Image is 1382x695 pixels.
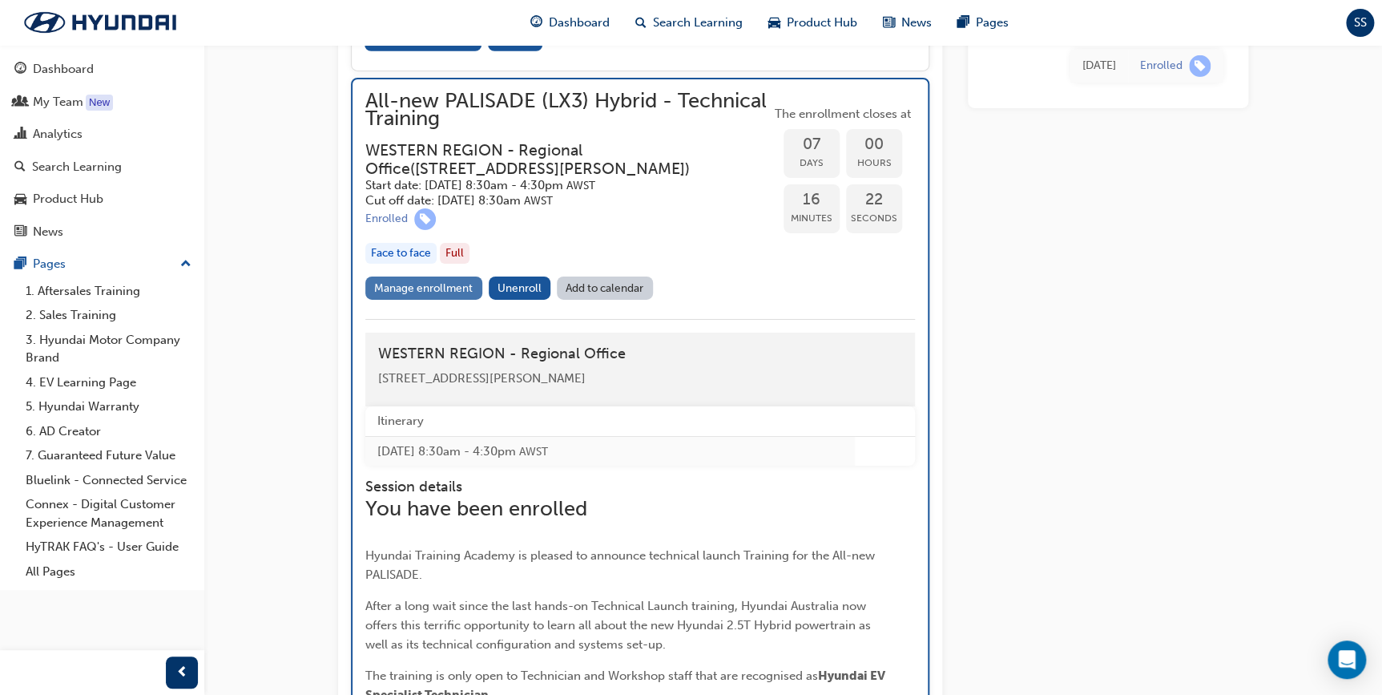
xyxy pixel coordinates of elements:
[784,135,840,154] span: 07
[32,158,122,176] div: Search Learning
[883,13,895,33] span: news-icon
[365,92,771,128] span: All-new PALISADE (LX3) Hybrid - Technical Training
[14,257,26,272] span: pages-icon
[365,193,745,208] h5: Cut off date: [DATE] 8:30am
[19,492,198,535] a: Connex - Digital Customer Experience Management
[365,548,878,582] span: Hyundai Training Academy is pleased to announce technical launch Training for the All-new PALISADE.
[365,277,482,300] a: Manage enrollment
[1328,640,1366,679] div: Open Intercom Messenger
[549,14,610,32] span: Dashboard
[784,154,840,172] span: Days
[14,95,26,110] span: people-icon
[365,243,437,265] div: Face to face
[365,669,818,683] span: The training is only open to Technician and Workshop staff that are recognised as
[414,208,436,230] span: learningRecordVerb_ENROLL-icon
[6,51,198,249] button: DashboardMy TeamAnalyticsSearch LearningProduct HubNews
[19,303,198,328] a: 2. Sales Training
[14,192,26,207] span: car-icon
[787,14,857,32] span: Product Hub
[557,277,653,300] a: Add to calendar
[566,179,595,192] span: Australian Western Standard Time AWST
[176,663,188,683] span: prev-icon
[365,406,855,436] th: Itinerary
[14,160,26,175] span: search-icon
[19,468,198,493] a: Bluelink - Connected Service
[33,60,94,79] div: Dashboard
[14,225,26,240] span: news-icon
[365,141,745,179] h3: WESTERN REGION - Regional Office ( [STREET_ADDRESS][PERSON_NAME] )
[86,95,113,111] div: Tooltip anchor
[19,394,198,419] a: 5. Hyundai Warranty
[19,328,198,370] a: 3. Hyundai Motor Company Brand
[19,535,198,560] a: HyTRAK FAQ's - User Guide
[518,6,623,39] a: guage-iconDashboard
[768,13,780,33] span: car-icon
[19,279,198,304] a: 1. Aftersales Training
[6,55,198,84] a: Dashboard
[6,249,198,279] button: Pages
[771,105,915,123] span: The enrollment closes at
[6,119,198,149] a: Analytics
[440,243,469,265] div: Full
[365,178,745,193] h5: Start date: [DATE] 8:30am - 4:30pm
[524,194,553,208] span: Australian Western Standard Time AWST
[19,560,198,584] a: All Pages
[365,479,886,496] h4: Session details
[784,209,840,228] span: Minutes
[653,14,743,32] span: Search Learning
[846,191,902,209] span: 22
[901,14,932,32] span: News
[519,445,548,459] span: Australian Western Standard Time AWST
[846,135,902,154] span: 00
[846,209,902,228] span: Seconds
[14,63,26,77] span: guage-icon
[365,496,587,521] span: You have been enrolled
[1346,9,1374,37] button: SS
[378,371,586,386] span: [STREET_ADDRESS][PERSON_NAME]
[19,443,198,468] a: 7. Guaranteed Future Value
[8,6,192,39] img: Trak
[6,152,198,182] a: Search Learning
[1082,57,1116,75] div: Fri Sep 26 2025 13:59:46 GMT+0800 (Australian Western Standard Time)
[33,190,103,208] div: Product Hub
[784,191,840,209] span: 16
[14,127,26,142] span: chart-icon
[623,6,755,39] a: search-iconSearch Learning
[489,277,551,300] button: Unenroll
[530,13,542,33] span: guage-icon
[33,255,66,273] div: Pages
[365,599,874,652] span: After a long wait since the last hands-on Technical Launch training, Hyundai Australia now offers...
[755,6,870,39] a: car-iconProduct Hub
[870,6,945,39] a: news-iconNews
[6,87,198,117] a: My Team
[33,125,83,143] div: Analytics
[6,217,198,247] a: News
[498,281,542,295] span: Unenroll
[945,6,1021,39] a: pages-iconPages
[976,14,1009,32] span: Pages
[365,212,408,227] div: Enrolled
[6,184,198,214] a: Product Hub
[378,345,902,363] h4: WESTERN REGION - Regional Office
[635,13,647,33] span: search-icon
[180,254,191,275] span: up-icon
[33,93,83,111] div: My Team
[19,370,198,395] a: 4. EV Learning Page
[1354,14,1367,32] span: SS
[365,436,855,466] td: [DATE] 8:30am - 4:30pm
[957,13,969,33] span: pages-icon
[33,223,63,241] div: News
[1140,59,1183,74] div: Enrolled
[365,92,915,306] button: All-new PALISADE (LX3) Hybrid - Technical TrainingWESTERN REGION - Regional Office([STREET_ADDRES...
[846,154,902,172] span: Hours
[19,419,198,444] a: 6. AD Creator
[1189,55,1211,77] span: learningRecordVerb_ENROLL-icon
